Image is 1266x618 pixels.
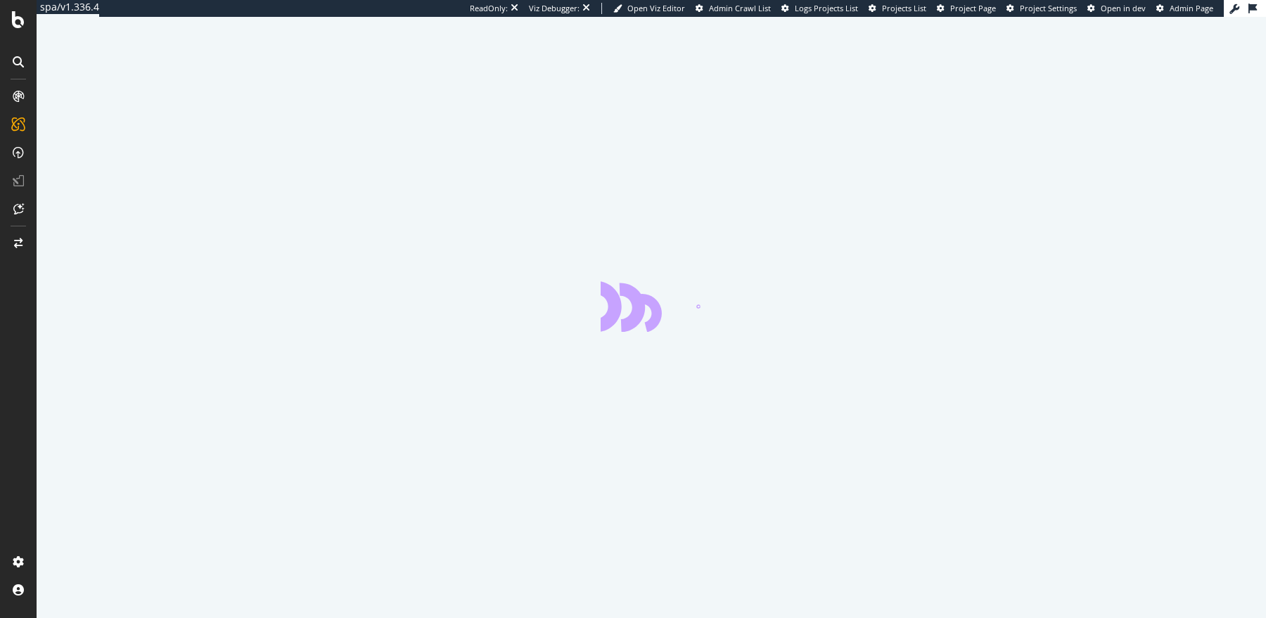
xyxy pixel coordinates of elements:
[627,3,685,13] span: Open Viz Editor
[937,3,996,14] a: Project Page
[869,3,926,14] a: Projects List
[470,3,508,14] div: ReadOnly:
[1087,3,1146,14] a: Open in dev
[696,3,771,14] a: Admin Crawl List
[1020,3,1077,13] span: Project Settings
[882,3,926,13] span: Projects List
[781,3,858,14] a: Logs Projects List
[613,3,685,14] a: Open Viz Editor
[950,3,996,13] span: Project Page
[529,3,580,14] div: Viz Debugger:
[1101,3,1146,13] span: Open in dev
[709,3,771,13] span: Admin Crawl List
[1006,3,1077,14] a: Project Settings
[1156,3,1213,14] a: Admin Page
[1170,3,1213,13] span: Admin Page
[601,281,702,332] div: animation
[795,3,858,13] span: Logs Projects List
